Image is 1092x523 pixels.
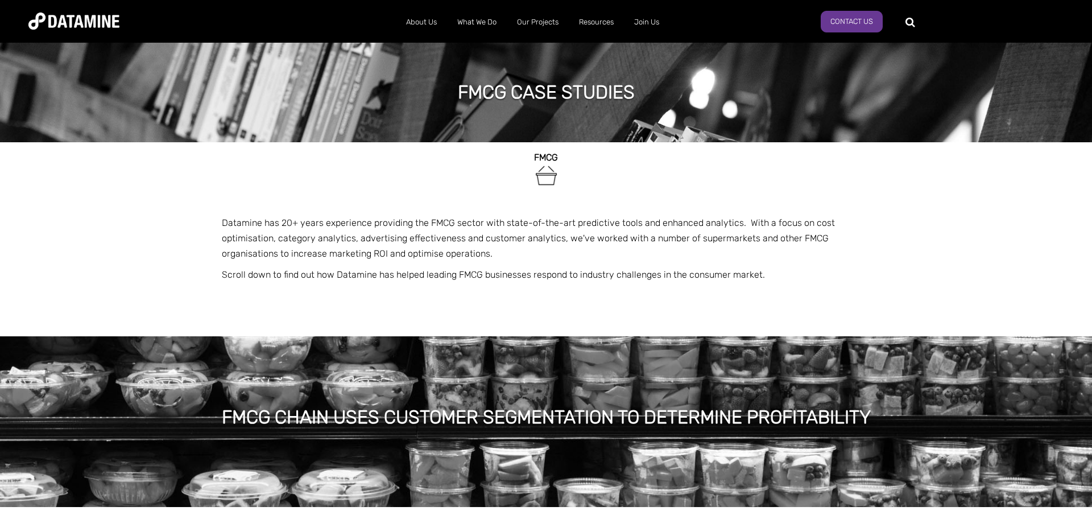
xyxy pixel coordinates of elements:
[222,215,870,262] p: Datamine has 20+ years experience providing the FMCG sector with state-of-the-art predictive tool...
[28,13,119,30] img: Datamine
[507,7,569,37] a: Our Projects
[458,80,635,105] h1: FMCG case studies
[222,153,870,163] h2: FMCG
[222,267,870,282] p: Scroll down to find out how Datamine has helped leading FMCG businesses respond to industry chall...
[821,11,883,32] a: Contact Us
[624,7,669,37] a: Join Us
[533,163,559,188] img: FMCG-1
[569,7,624,37] a: Resources
[447,7,507,37] a: What We Do
[222,405,871,430] h1: FMCG CHAIN USES CUSTOMER SEGMENTATION TO DETERMINE PROFITABILITY
[396,7,447,37] a: About Us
